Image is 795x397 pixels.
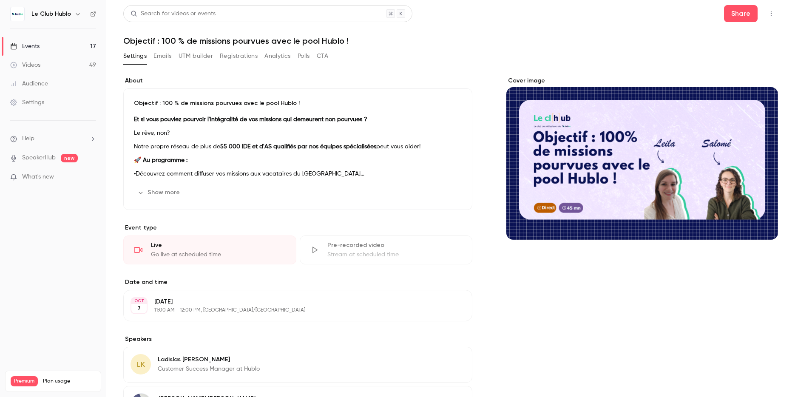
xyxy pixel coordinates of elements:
[220,144,376,150] strong: 55 000 IDE et d'AS qualifiés par nos équipes spécialisées
[123,36,778,46] h1: Objectif : 100 % de missions pourvues avec le pool Hublo !
[137,304,141,313] p: 7
[317,49,328,63] button: CTA
[298,49,310,63] button: Polls
[134,157,187,163] strong: 🚀 Au programme :
[123,224,472,232] p: Event type
[134,128,462,138] p: Le rêve, non?
[123,235,296,264] div: LiveGo live at scheduled time
[123,49,147,63] button: Settings
[264,49,291,63] button: Analytics
[724,5,758,22] button: Share
[134,186,185,199] button: Show more
[327,250,462,259] div: Stream at scheduled time
[137,359,145,370] span: LK
[123,347,472,383] div: LKLadislas [PERSON_NAME]Customer Success Manager at Hublo
[134,116,367,122] strong: Et si vous pouviez pourvoir l'intégralité de vos missions qui demeurent non pourvues ?
[10,98,44,107] div: Settings
[10,61,40,69] div: Videos
[10,134,96,143] li: help-dropdown-opener
[22,153,56,162] a: SpeakerHub
[61,154,78,162] span: new
[10,42,40,51] div: Events
[506,77,778,240] section: Cover image
[131,298,147,304] div: OCT
[158,365,260,373] p: Customer Success Manager at Hublo
[134,142,462,152] p: Notre propre réseau de plus de peut vous aider!
[11,7,24,21] img: Le Club Hublo
[179,49,213,63] button: UTM builder
[10,79,48,88] div: Audience
[327,241,462,250] div: Pre-recorded video
[11,376,38,386] span: Premium
[151,241,286,250] div: Live
[154,307,427,314] p: 11:00 AM - 12:00 PM, [GEOGRAPHIC_DATA]/[GEOGRAPHIC_DATA]
[123,77,472,85] label: About
[300,235,473,264] div: Pre-recorded videoStream at scheduled time
[134,99,462,108] p: Objectif : 100 % de missions pourvues avec le pool Hublo !
[506,77,778,85] label: Cover image
[220,49,258,63] button: Registrations
[131,9,216,18] div: Search for videos or events
[31,10,71,18] h6: Le Club Hublo
[151,250,286,259] div: Go live at scheduled time
[134,169,462,179] p: Découvrez comment diffuser vos missions aux vacataires du [GEOGRAPHIC_DATA]
[158,355,260,364] p: Ladislas [PERSON_NAME]
[123,278,472,286] label: Date and time
[22,173,54,181] span: What's new
[22,134,34,143] span: Help
[134,171,136,177] strong: •
[43,378,96,385] span: Plan usage
[154,298,427,306] p: [DATE]
[153,49,171,63] button: Emails
[123,335,472,343] label: Speakers
[86,173,96,181] iframe: Noticeable Trigger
